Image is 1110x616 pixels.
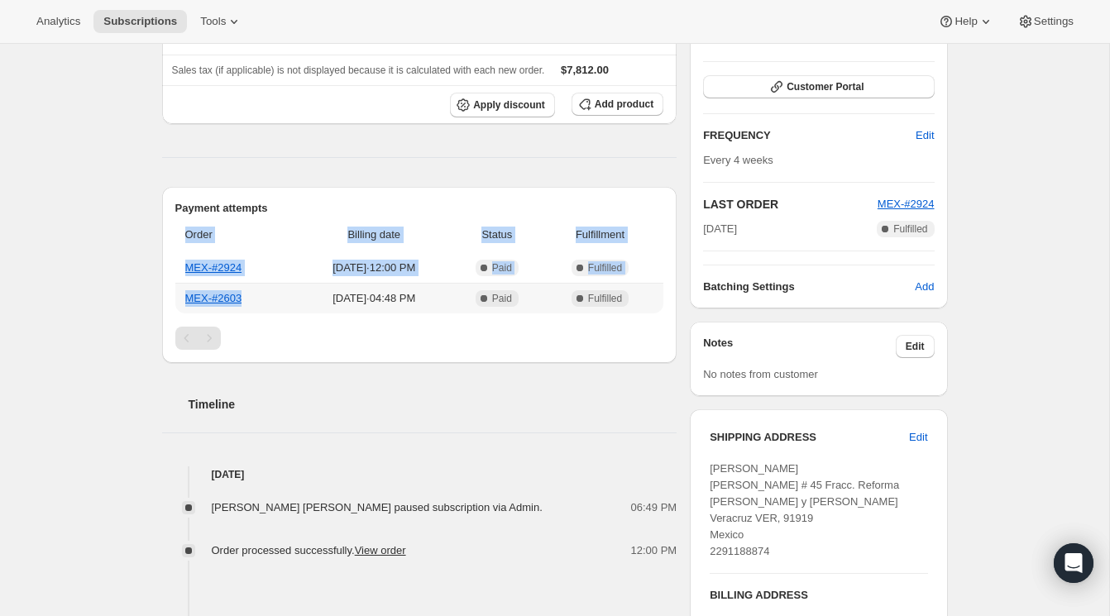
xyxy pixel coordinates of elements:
[595,98,653,111] span: Add product
[572,93,663,116] button: Add product
[928,10,1003,33] button: Help
[175,327,664,350] nav: Pagination
[492,292,512,305] span: Paid
[355,544,406,556] a: View order
[896,335,935,358] button: Edit
[955,15,977,28] span: Help
[185,261,242,274] a: MEX-#2924
[189,396,677,413] h2: Timeline
[200,15,226,28] span: Tools
[710,429,909,446] h3: SHIPPING ADDRESS
[93,10,187,33] button: Subscriptions
[787,80,864,93] span: Customer Portal
[893,222,927,236] span: Fulfilled
[1007,10,1084,33] button: Settings
[26,10,90,33] button: Analytics
[703,127,916,144] h2: FREQUENCY
[103,15,177,28] span: Subscriptions
[703,368,818,380] span: No notes from customer
[703,221,737,237] span: [DATE]
[631,499,677,516] span: 06:49 PM
[162,466,677,483] h4: [DATE]
[899,424,937,451] button: Edit
[547,227,653,243] span: Fulfillment
[185,292,242,304] a: MEX-#2603
[909,429,927,446] span: Edit
[301,290,447,307] span: [DATE] · 04:48 PM
[916,127,934,144] span: Edit
[301,260,447,276] span: [DATE] · 12:00 PM
[905,274,944,300] button: Add
[301,227,447,243] span: Billing date
[450,93,555,117] button: Apply discount
[703,279,915,295] h6: Batching Settings
[561,64,609,76] span: $7,812.00
[457,227,537,243] span: Status
[212,501,543,513] span: [PERSON_NAME] [PERSON_NAME] paused subscription via Admin.
[588,261,622,275] span: Fulfilled
[878,196,935,212] button: MEX-#2924
[703,154,773,166] span: Every 4 weeks
[1034,15,1074,28] span: Settings
[473,98,545,112] span: Apply discount
[190,10,252,33] button: Tools
[878,198,935,210] a: MEX-#2924
[172,64,545,76] span: Sales tax (if applicable) is not displayed because it is calculated with each new order.
[36,15,80,28] span: Analytics
[703,335,896,358] h3: Notes
[175,200,664,217] h2: Payment attempts
[710,587,927,604] h3: BILLING ADDRESS
[710,462,899,557] span: [PERSON_NAME] [PERSON_NAME] # 45 Fracc. Reforma [PERSON_NAME] y [PERSON_NAME] Veracruz VER, 91919...
[703,75,934,98] button: Customer Portal
[906,340,925,353] span: Edit
[915,279,934,295] span: Add
[703,196,878,212] h2: LAST ORDER
[1054,543,1093,583] div: Open Intercom Messenger
[175,217,296,253] th: Order
[631,542,677,559] span: 12:00 PM
[906,122,944,149] button: Edit
[212,544,406,556] span: Order processed successfully.
[588,292,622,305] span: Fulfilled
[492,261,512,275] span: Paid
